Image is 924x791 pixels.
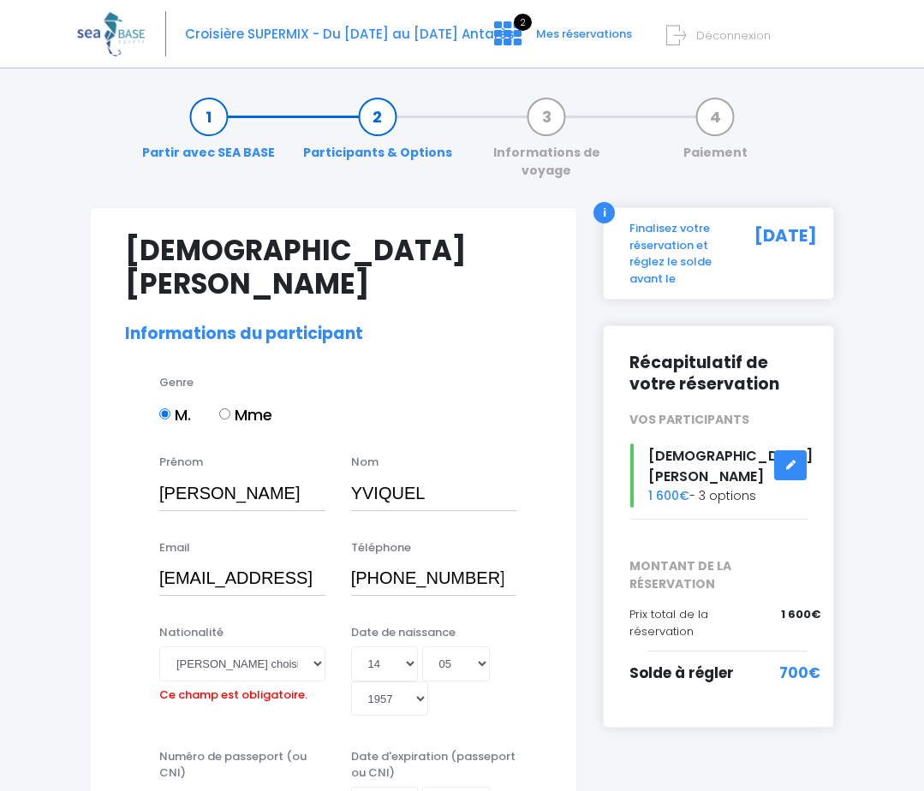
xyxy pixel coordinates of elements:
a: Participants & Options [295,108,461,162]
span: 700€ [779,663,820,685]
label: Mme [219,403,272,426]
div: VOS PARTICIPANTS [617,411,820,429]
span: 2 [514,14,532,31]
span: Croisière SUPERMIX - Du [DATE] au [DATE] Antarès [185,25,515,43]
div: i [593,202,615,223]
label: Prénom [159,454,203,471]
span: 1 600€ [648,487,689,504]
label: Email [159,539,190,556]
div: Finalisez votre réservation et réglez le solde avant le [617,220,736,287]
a: Paiement [675,108,756,162]
span: [DEMOGRAPHIC_DATA][PERSON_NAME] [648,446,813,486]
span: Déconnexion [696,27,771,44]
span: 1 600€ [781,606,820,623]
span: Mes réservations [536,26,632,42]
label: Genre [159,374,194,391]
label: Ce champ est obligatoire. [159,681,307,704]
span: Prix total de la réservation [629,606,708,639]
label: Nationalité [159,624,224,641]
input: Mme [219,408,230,419]
a: 2 Mes réservations [480,32,642,48]
label: Numéro de passeport (ou CNI) [159,748,325,782]
label: Nom [351,454,379,471]
label: Date d'expiration (passeport ou CNI) [351,748,517,782]
label: Date de naissance [351,624,456,641]
span: Solde à régler [629,663,734,683]
span: MONTANT DE LA RÉSERVATION [617,557,820,593]
input: M. [159,408,170,419]
div: - 3 options [617,443,820,508]
div: [DATE] [736,220,820,287]
a: Informations de voyage [462,108,631,180]
h2: Récapitulatif de votre réservation [629,352,808,395]
a: Partir avec SEA BASE [134,108,283,162]
label: Téléphone [351,539,411,556]
label: M. [159,403,191,426]
h1: [DEMOGRAPHIC_DATA][PERSON_NAME] [125,234,542,300]
h2: Informations du participant [125,324,542,344]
